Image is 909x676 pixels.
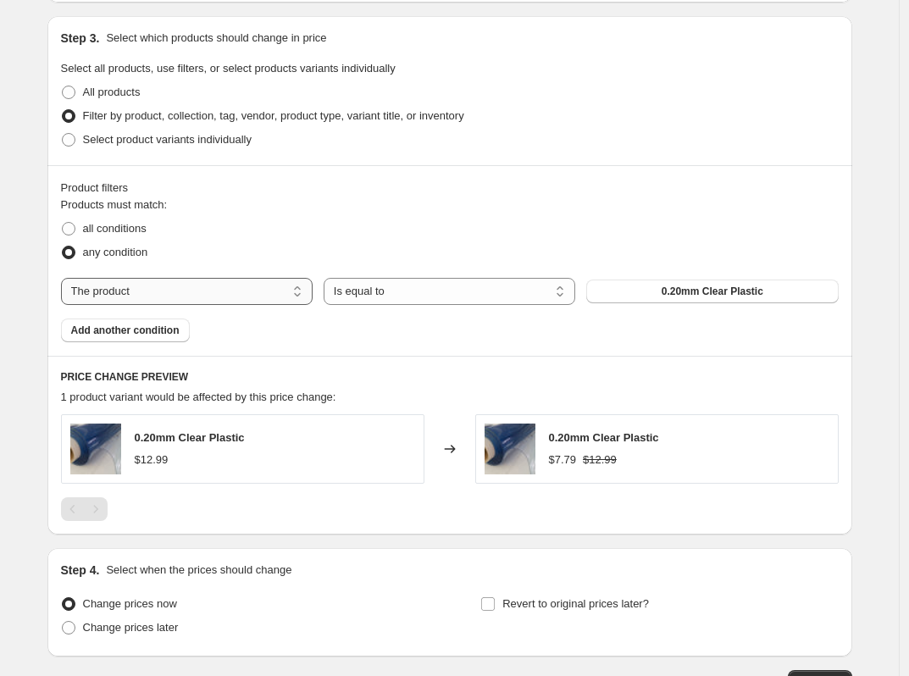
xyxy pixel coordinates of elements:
span: Change prices later [83,621,179,634]
h6: PRICE CHANGE PREVIEW [61,370,839,384]
button: Add another condition [61,319,190,342]
span: Change prices now [83,597,177,610]
span: Products must match: [61,198,168,211]
img: unnamed-2_80x.jpg [485,424,535,474]
h2: Step 4. [61,562,100,579]
img: unnamed-2_80x.jpg [70,424,121,474]
span: 0.20mm Clear Plastic [135,431,245,444]
p: Select which products should change in price [106,30,326,47]
span: Select product variants individually [83,133,252,146]
span: all conditions [83,222,147,235]
span: Revert to original prices later? [502,597,649,610]
span: 0.20mm Clear Plastic [549,431,659,444]
span: $12.99 [583,453,617,466]
p: Select when the prices should change [106,562,291,579]
span: Add another condition [71,324,180,337]
button: 0.20mm Clear Plastic [586,280,838,303]
span: All products [83,86,141,98]
h2: Step 3. [61,30,100,47]
span: Select all products, use filters, or select products variants individually [61,62,396,75]
nav: Pagination [61,497,108,521]
span: 0.20mm Clear Plastic [662,285,763,298]
span: 1 product variant would be affected by this price change: [61,391,336,403]
span: $7.79 [549,453,577,466]
span: any condition [83,246,148,258]
span: $12.99 [135,453,169,466]
div: Product filters [61,180,839,197]
span: Filter by product, collection, tag, vendor, product type, variant title, or inventory [83,109,464,122]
